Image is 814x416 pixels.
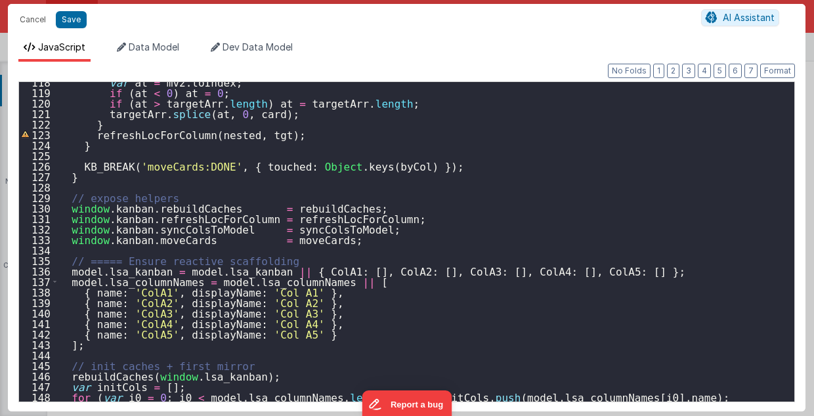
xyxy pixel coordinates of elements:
button: 1 [653,64,664,78]
button: Save [56,11,87,28]
div: 130 [19,203,56,213]
div: 144 [19,350,56,360]
div: 139 [19,297,56,308]
button: Format [760,64,795,78]
div: 135 [19,255,56,266]
div: 141 [19,318,56,329]
div: 120 [19,98,56,108]
div: 125 [19,150,56,161]
div: 128 [19,182,56,192]
div: 134 [19,245,56,255]
div: 147 [19,381,56,392]
button: 7 [744,64,758,78]
div: 119 [19,87,56,98]
span: JavaScript [38,41,85,52]
div: 122 [19,119,56,129]
div: 129 [19,192,56,203]
span: Dev Data Model [223,41,293,52]
div: 126 [19,161,56,171]
div: 137 [19,276,56,287]
div: 131 [19,213,56,224]
button: 6 [729,64,742,78]
div: 148 [19,392,56,402]
button: 2 [667,64,679,78]
button: No Folds [608,64,651,78]
div: 121 [19,108,56,119]
span: AI Assistant [723,12,775,23]
button: 5 [714,64,726,78]
div: 140 [19,308,56,318]
div: 132 [19,224,56,234]
span: Data Model [129,41,179,52]
div: 118 [19,77,56,87]
div: 145 [19,360,56,371]
button: 4 [698,64,711,78]
div: 146 [19,371,56,381]
div: 124 [19,140,56,150]
button: 3 [682,64,695,78]
button: Cancel [13,10,53,29]
div: 136 [19,266,56,276]
div: 138 [19,287,56,297]
div: 133 [19,234,56,245]
button: AI Assistant [701,9,779,26]
div: 143 [19,339,56,350]
div: 142 [19,329,56,339]
div: 123 [19,129,56,140]
div: 127 [19,171,56,182]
